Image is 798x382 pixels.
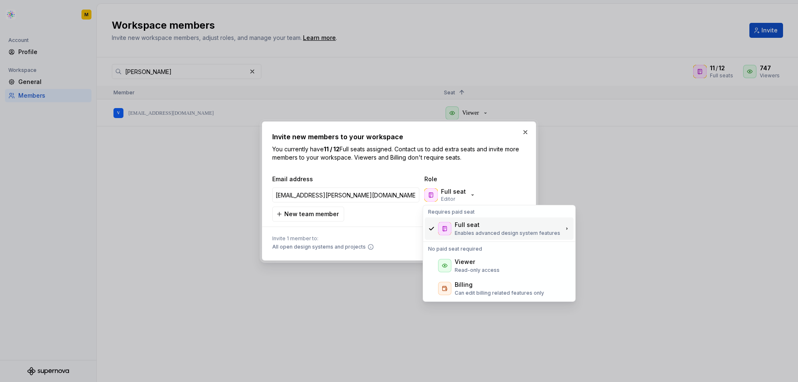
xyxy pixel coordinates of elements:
p: Read-only access [455,267,500,274]
p: You currently have Full seats assigned. Contact us to add extra seats and invite more members to ... [272,145,526,162]
span: Role [424,175,507,183]
div: Requires paid seat [425,207,574,217]
span: All open design systems and projects [272,244,366,250]
p: Enables advanced design system features [455,230,560,237]
b: 11 / 12 [324,145,340,153]
div: Billing [455,281,473,289]
h2: Invite new members to your workspace [272,132,526,142]
span: New team member [284,210,339,218]
p: Can edit billing related features only [455,290,544,296]
p: Full seat [441,187,466,196]
button: New team member [272,207,344,222]
span: Email address [272,175,421,183]
div: Viewer [455,258,475,266]
p: Editor [441,196,455,202]
span: Invite 1 member to: [272,235,374,242]
div: Full seat [455,221,480,229]
div: No paid seat required [425,244,574,254]
button: Full seatEditor [423,187,479,203]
